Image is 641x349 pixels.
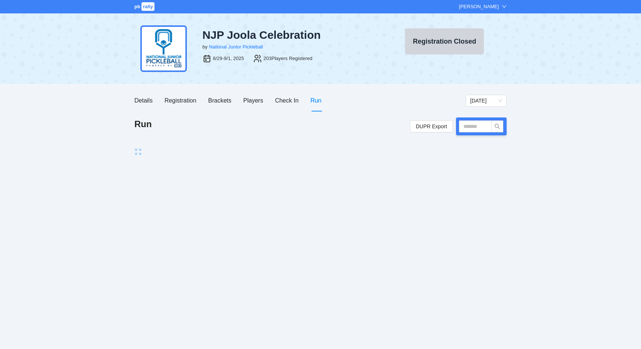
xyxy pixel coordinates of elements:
div: Brackets [208,96,231,105]
a: National Junior Pickleball [209,44,263,50]
button: search [491,120,503,132]
span: pb [134,4,140,9]
img: njp-logo2.png [140,25,187,72]
div: 8/29-9/1, 2025 [213,55,244,62]
span: rally [141,2,154,11]
div: Run [310,96,321,105]
a: DUPR Export [410,120,453,132]
div: NJP Joola Celebration [202,28,377,42]
div: Registration [165,96,196,105]
button: Registration Closed [405,28,484,54]
a: pbrally [134,4,156,9]
h1: Run [134,118,152,130]
div: 203 Players Registered [264,55,313,62]
div: Check In [275,96,299,105]
span: DUPR Export [416,121,447,132]
div: [PERSON_NAME] [459,3,499,10]
span: search [492,123,503,129]
span: Saturday [470,95,502,106]
div: Details [134,96,153,105]
div: Players [243,96,263,105]
div: by [202,43,208,51]
span: down [502,4,507,9]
